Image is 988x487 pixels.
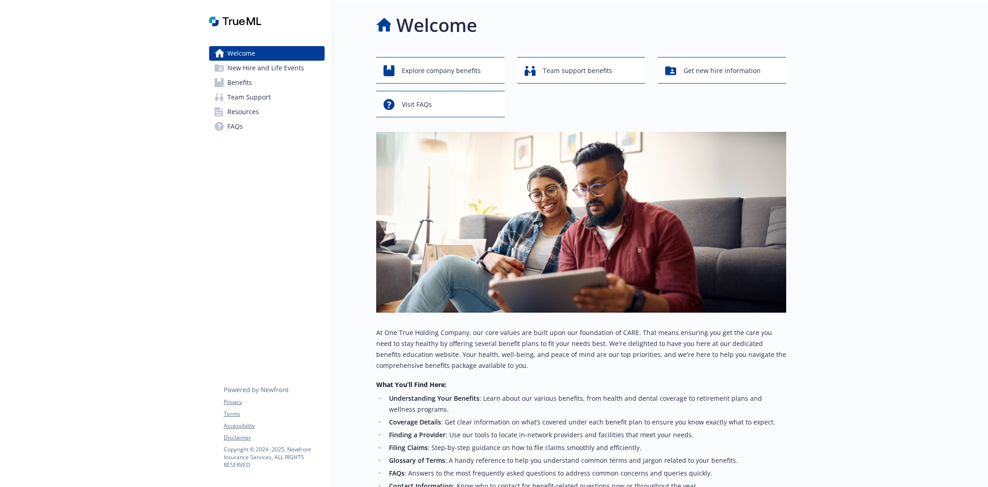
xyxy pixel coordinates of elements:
[227,61,304,75] span: New Hire and Life Events
[224,398,324,406] a: Privacy
[402,62,481,79] span: Explore company benefits
[227,75,252,90] span: Benefits
[658,57,786,84] button: Get new hire information
[227,90,271,105] span: Team Support
[227,105,259,119] span: Resources
[389,418,441,426] strong: Coverage Details
[683,62,761,79] span: Get new hire information
[389,443,428,452] strong: Filing Claims
[386,417,786,428] li: : Get clear information on what’s covered under each benefit plan to ensure you know exactly what...
[224,422,324,430] a: Accessibility
[209,61,325,75] a: New Hire and Life Events
[517,57,646,84] button: Team support benefits
[386,468,786,479] li: : Answers to the most frequently asked questions to address common concerns and queries quickly.
[402,96,432,113] span: Visit FAQs
[386,429,786,440] li: : Use our tools to locate in-network providers and facilities that meet your needs.
[389,394,479,403] strong: Understanding Your Benefits
[396,11,477,39] h1: Welcome
[224,410,324,418] a: Terms
[389,430,446,439] strong: Finding a Provider
[376,380,447,389] strong: What You’ll Find Here:
[389,456,445,465] strong: Glossary of Terms
[389,469,405,477] strong: FAQs
[543,62,612,79] span: Team support benefits
[209,90,325,105] a: Team Support
[224,445,324,469] p: Copyright © 2024 - 2025 , Newfront Insurance Services, ALL RIGHTS RESERVED
[376,132,786,313] img: overview page banner
[209,119,325,134] a: FAQs
[376,91,505,117] button: Visit FAQs
[209,46,325,61] a: Welcome
[224,434,324,442] a: Disclaimer
[209,75,325,90] a: Benefits
[227,46,255,61] span: Welcome
[386,393,786,415] li: : Learn about our various benefits, from health and dental coverage to retirement plans and welln...
[227,119,243,134] span: FAQs
[376,327,786,371] p: At One True Holding Company, our core values are built upon our foundation of CARE. That means en...
[386,455,786,466] li: : A handy reference to help you understand common terms and jargon related to your benefits.
[209,105,325,119] a: Resources
[386,442,786,453] li: : Step-by-step guidance on how to file claims smoothly and efficiently.
[376,57,505,84] button: Explore company benefits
